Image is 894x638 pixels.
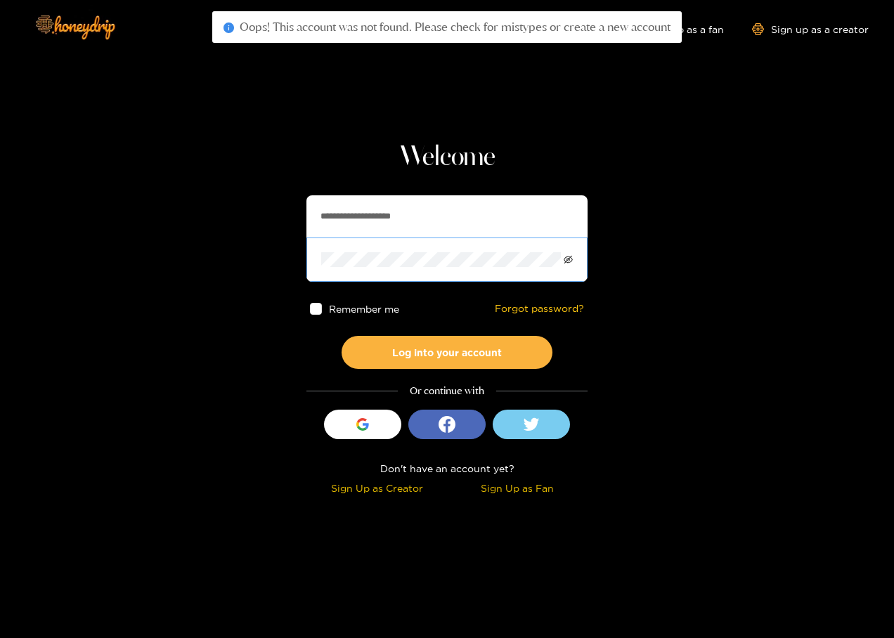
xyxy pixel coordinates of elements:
a: Forgot password? [495,303,584,315]
span: Oops! This account was not found. Please check for mistypes or create a new account [240,20,670,34]
h1: Welcome [306,141,588,174]
span: Remember me [329,304,399,314]
span: eye-invisible [564,255,573,264]
div: Sign Up as Fan [451,480,584,496]
button: Log into your account [342,336,552,369]
div: Don't have an account yet? [306,460,588,476]
div: Or continue with [306,383,588,399]
span: info-circle [223,22,234,33]
div: Sign Up as Creator [310,480,443,496]
a: Sign up as a creator [752,23,869,35]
